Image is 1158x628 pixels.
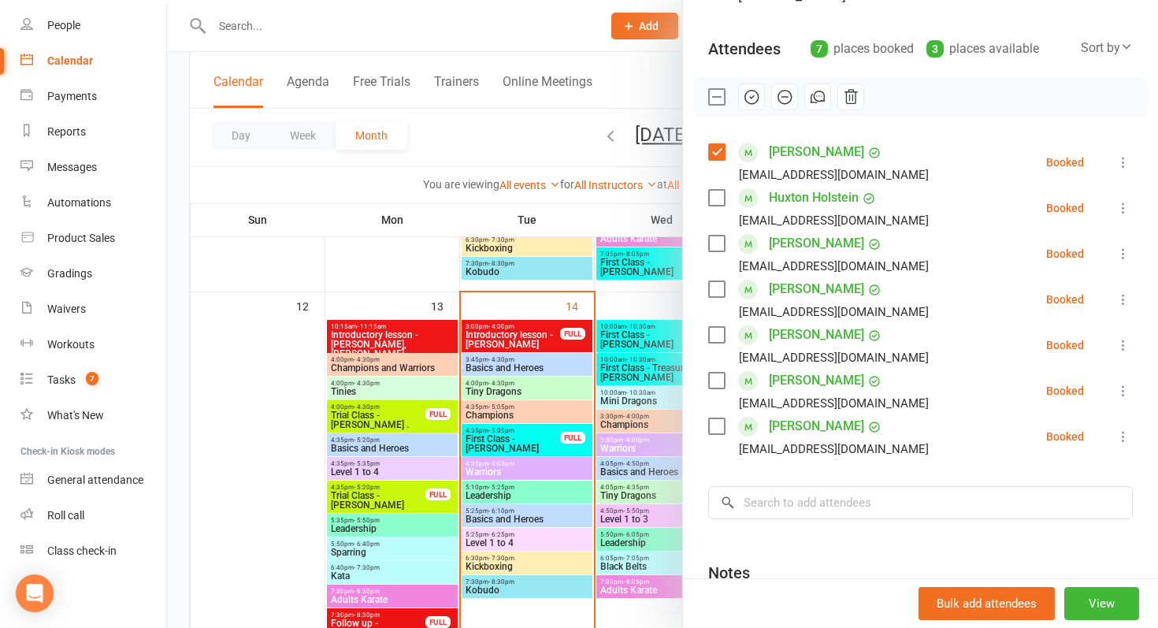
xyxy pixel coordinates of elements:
[20,114,166,150] a: Reports
[47,474,143,486] div: General attendance
[20,8,166,43] a: People
[20,79,166,114] a: Payments
[769,414,864,439] a: [PERSON_NAME]
[20,498,166,533] a: Roll call
[20,185,166,221] a: Automations
[20,327,166,362] a: Workouts
[1046,294,1084,305] div: Booked
[1081,38,1133,58] div: Sort by
[739,256,929,277] div: [EMAIL_ADDRESS][DOMAIN_NAME]
[47,232,115,244] div: Product Sales
[739,165,929,185] div: [EMAIL_ADDRESS][DOMAIN_NAME]
[20,398,166,433] a: What's New
[86,372,98,385] span: 7
[769,322,864,347] a: [PERSON_NAME]
[1046,157,1084,168] div: Booked
[47,509,84,522] div: Roll call
[20,221,166,256] a: Product Sales
[739,439,929,459] div: [EMAIL_ADDRESS][DOMAIN_NAME]
[20,256,166,292] a: Gradings
[1046,203,1084,214] div: Booked
[47,267,92,280] div: Gradings
[20,150,166,185] a: Messages
[708,486,1133,519] input: Search to add attendees
[708,562,750,584] div: Notes
[919,587,1055,620] button: Bulk add attendees
[16,574,54,612] div: Open Intercom Messenger
[769,185,859,210] a: Huxton Holstein
[769,277,864,302] a: [PERSON_NAME]
[739,347,929,368] div: [EMAIL_ADDRESS][DOMAIN_NAME]
[1046,385,1084,396] div: Booked
[47,303,86,315] div: Waivers
[811,40,828,58] div: 7
[47,161,97,173] div: Messages
[47,19,80,32] div: People
[739,393,929,414] div: [EMAIL_ADDRESS][DOMAIN_NAME]
[926,38,1039,60] div: places available
[1064,587,1139,620] button: View
[20,362,166,398] a: Tasks 7
[1046,248,1084,259] div: Booked
[47,338,95,351] div: Workouts
[739,302,929,322] div: [EMAIL_ADDRESS][DOMAIN_NAME]
[47,544,117,557] div: Class check-in
[47,373,76,386] div: Tasks
[20,43,166,79] a: Calendar
[1046,431,1084,442] div: Booked
[47,125,86,138] div: Reports
[769,139,864,165] a: [PERSON_NAME]
[20,533,166,569] a: Class kiosk mode
[20,463,166,498] a: General attendance kiosk mode
[20,292,166,327] a: Waivers
[47,90,97,102] div: Payments
[739,210,929,231] div: [EMAIL_ADDRESS][DOMAIN_NAME]
[811,38,914,60] div: places booked
[769,231,864,256] a: [PERSON_NAME]
[708,38,781,60] div: Attendees
[47,409,104,422] div: What's New
[1046,340,1084,351] div: Booked
[47,54,93,67] div: Calendar
[926,40,944,58] div: 3
[769,368,864,393] a: [PERSON_NAME]
[47,196,111,209] div: Automations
